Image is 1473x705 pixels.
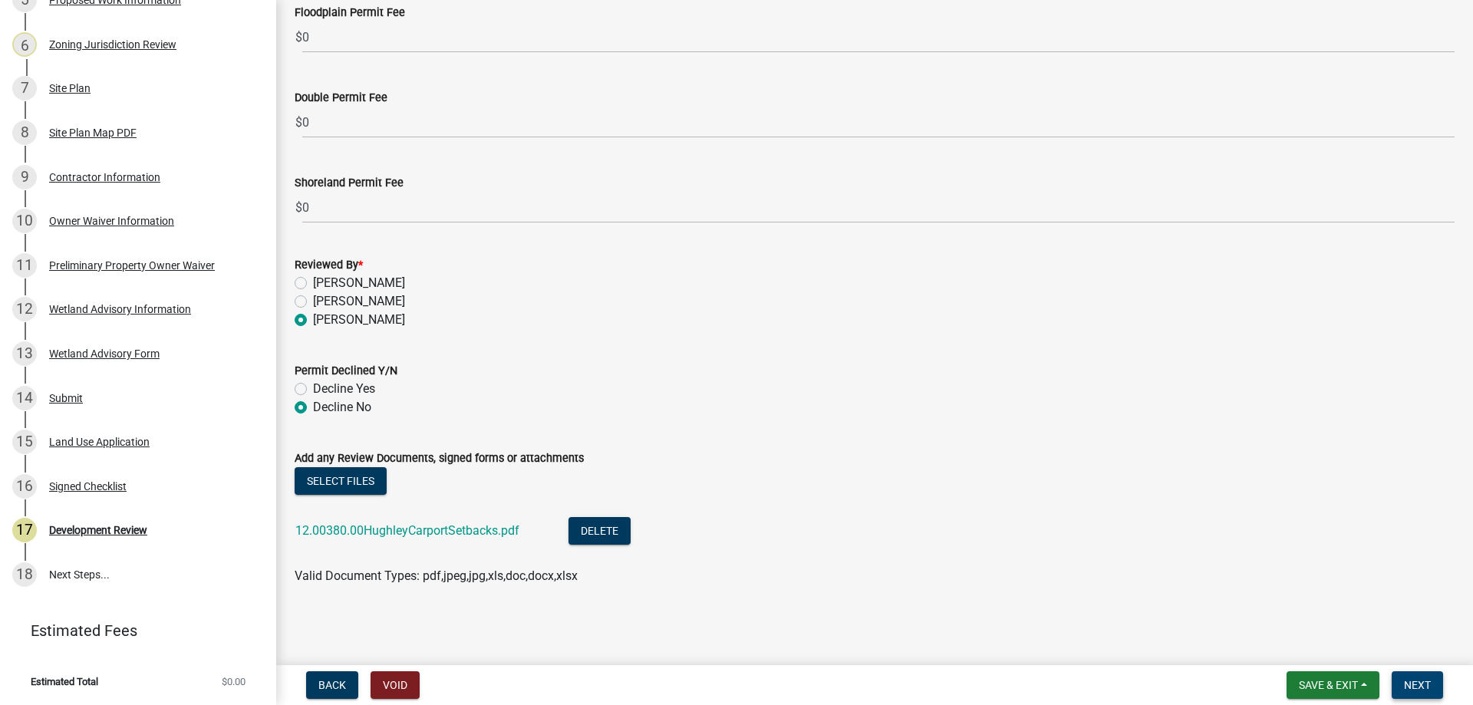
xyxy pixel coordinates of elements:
[295,453,584,464] label: Add any Review Documents, signed forms or attachments
[12,562,37,587] div: 18
[295,192,303,223] span: $
[295,21,303,53] span: $
[295,467,387,495] button: Select files
[313,274,405,292] label: [PERSON_NAME]
[12,120,37,145] div: 8
[49,83,91,94] div: Site Plan
[12,32,37,57] div: 6
[306,671,358,699] button: Back
[49,393,83,404] div: Submit
[295,8,405,18] label: Floodplain Permit Fee
[568,517,631,545] button: Delete
[1287,671,1379,699] button: Save & Exit
[49,39,176,50] div: Zoning Jurisdiction Review
[12,518,37,542] div: 17
[12,253,37,278] div: 11
[295,178,404,189] label: Shoreland Permit Fee
[295,366,397,377] label: Permit Declined Y/N
[295,523,519,538] a: 12.00380.00HughleyCarportSetbacks.pdf
[12,386,37,410] div: 14
[49,525,147,535] div: Development Review
[31,677,98,687] span: Estimated Total
[49,127,137,138] div: Site Plan Map PDF
[318,679,346,691] span: Back
[12,297,37,321] div: 12
[295,93,387,104] label: Double Permit Fee
[313,380,375,398] label: Decline Yes
[12,430,37,454] div: 15
[222,677,245,687] span: $0.00
[1404,679,1431,691] span: Next
[49,348,160,359] div: Wetland Advisory Form
[295,568,578,583] span: Valid Document Types: pdf,jpeg,jpg,xls,doc,docx,xlsx
[1392,671,1443,699] button: Next
[49,260,215,271] div: Preliminary Property Owner Waiver
[49,481,127,492] div: Signed Checklist
[12,474,37,499] div: 16
[49,437,150,447] div: Land Use Application
[313,311,405,329] label: [PERSON_NAME]
[295,107,303,138] span: $
[12,165,37,189] div: 9
[371,671,420,699] button: Void
[49,172,160,183] div: Contractor Information
[12,341,37,366] div: 13
[1299,679,1358,691] span: Save & Exit
[49,216,174,226] div: Owner Waiver Information
[12,615,252,646] a: Estimated Fees
[568,525,631,539] wm-modal-confirm: Delete Document
[313,292,405,311] label: [PERSON_NAME]
[49,304,191,315] div: Wetland Advisory Information
[12,76,37,100] div: 7
[313,398,371,417] label: Decline No
[295,260,363,271] label: Reviewed By
[12,209,37,233] div: 10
